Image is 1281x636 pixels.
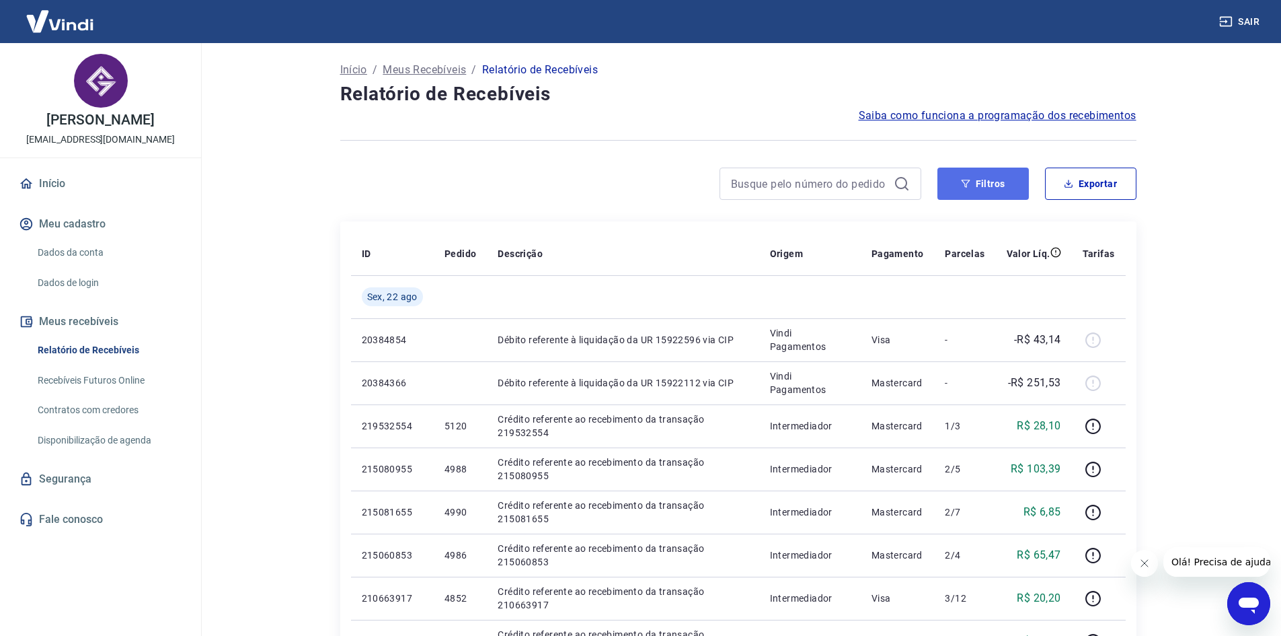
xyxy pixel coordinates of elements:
a: Início [16,169,185,199]
p: Visa [871,592,924,605]
p: ID [362,247,371,260]
p: 20384854 [362,333,423,347]
p: Valor Líq. [1007,247,1050,260]
p: Mastercard [871,505,924,519]
p: 2/5 [945,462,984,476]
iframe: Fechar mensagem [1131,550,1158,577]
p: 219532554 [362,419,423,433]
p: [EMAIL_ADDRESS][DOMAIN_NAME] [26,133,175,147]
p: 20384366 [362,376,423,390]
p: Mastercard [871,549,924,562]
a: Contratos com credores [32,396,185,424]
p: 2/4 [945,549,984,562]
p: Débito referente à liquidação da UR 15922112 via CIP [498,376,748,390]
p: Débito referente à liquidação da UR 15922596 via CIP [498,333,748,347]
p: Relatório de Recebíveis [482,62,598,78]
p: -R$ 43,14 [1014,332,1061,348]
p: [PERSON_NAME] [46,113,154,127]
p: Crédito referente ao recebimento da transação 219532554 [498,413,748,439]
button: Exportar [1045,168,1136,200]
p: Tarifas [1083,247,1115,260]
p: 215080955 [362,462,423,476]
p: 215081655 [362,505,423,519]
p: Intermediador [770,549,850,562]
span: Olá! Precisa de ajuda? [8,9,113,20]
p: Intermediador [770,462,850,476]
p: Parcelas [945,247,984,260]
img: Vindi [16,1,104,42]
p: 4986 [444,549,476,562]
a: Recebíveis Futuros Online [32,367,185,394]
p: Crédito referente ao recebimento da transação 215060853 [498,542,748,569]
a: Disponibilização de agenda [32,427,185,454]
p: 210663917 [362,592,423,605]
p: 4990 [444,505,476,519]
a: Relatório de Recebíveis [32,337,185,364]
input: Busque pelo número do pedido [731,174,888,194]
p: Mastercard [871,462,924,476]
p: / [373,62,377,78]
p: 4988 [444,462,476,476]
a: Saiba como funciona a programação dos recebimentos [859,108,1136,124]
p: Crédito referente ao recebimento da transação 215080955 [498,456,748,483]
p: Pagamento [871,247,924,260]
h4: Relatório de Recebíveis [340,81,1136,108]
a: Início [340,62,367,78]
p: Crédito referente ao recebimento da transação 215081655 [498,499,748,526]
p: Mastercard [871,376,924,390]
p: Origem [770,247,803,260]
p: 1/3 [945,419,984,433]
p: R$ 65,47 [1017,547,1060,563]
button: Filtros [937,168,1029,200]
p: R$ 103,39 [1011,461,1061,477]
p: Intermediador [770,592,850,605]
p: Pedido [444,247,476,260]
p: R$ 28,10 [1017,418,1060,434]
p: 5120 [444,419,476,433]
p: Intermediador [770,419,850,433]
a: Meus Recebíveis [383,62,466,78]
img: 8e373231-1c48-4452-a55d-e99fb691e6ac.jpeg [74,54,128,108]
p: - [945,376,984,390]
p: Intermediador [770,505,850,519]
p: - [945,333,984,347]
button: Meu cadastro [16,209,185,239]
p: 2/7 [945,505,984,519]
iframe: Mensagem da empresa [1163,547,1270,577]
a: Dados de login [32,269,185,297]
p: Vindi Pagamentos [770,369,850,396]
p: / [471,62,476,78]
button: Sair [1216,9,1265,34]
a: Fale conosco [16,505,185,534]
p: Visa [871,333,924,347]
button: Meus recebíveis [16,307,185,337]
a: Segurança [16,464,185,494]
p: 215060853 [362,549,423,562]
p: Descrição [498,247,543,260]
span: Sex, 22 ago [367,290,418,304]
p: 4852 [444,592,476,605]
p: R$ 20,20 [1017,590,1060,606]
p: Mastercard [871,419,924,433]
p: -R$ 251,53 [1008,375,1061,391]
p: R$ 6,85 [1023,504,1061,520]
p: Vindi Pagamentos [770,326,850,353]
p: Crédito referente ao recebimento da transação 210663917 [498,585,748,612]
p: 3/12 [945,592,984,605]
iframe: Botão para abrir a janela de mensagens [1227,582,1270,625]
a: Dados da conta [32,239,185,267]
